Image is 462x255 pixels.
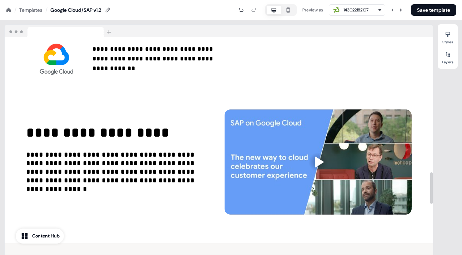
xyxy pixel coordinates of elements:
[32,232,60,240] div: Content Hub
[26,43,87,75] img: Image
[411,4,456,16] button: Save template
[438,29,458,44] button: Styles
[50,6,101,14] div: Google Cloud/SAP v1.2
[45,6,47,14] div: /
[438,49,458,64] button: Layers
[302,6,323,14] div: Preview as
[343,6,368,14] div: 143022182107
[16,229,64,244] button: Content Hub
[329,4,385,16] button: 143022182107
[5,25,114,38] img: Browser topbar
[14,6,16,14] div: /
[19,6,42,14] a: Templates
